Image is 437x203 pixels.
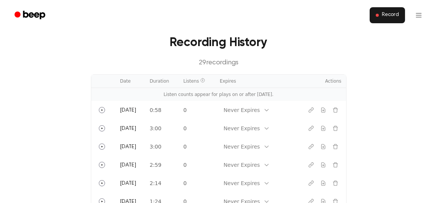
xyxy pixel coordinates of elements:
td: Listen counts appear for plays on or after [DATE]. [91,88,346,101]
span: [DATE] [120,144,136,150]
button: Download recording [317,141,329,153]
td: 0 [179,101,215,119]
th: Actions [285,75,346,88]
span: Record [382,12,399,19]
button: Play [96,104,108,116]
button: Delete recording [329,104,342,116]
button: Copy link [305,104,317,116]
td: 0 [179,156,215,174]
td: 0 [179,137,215,156]
h3: Recording History [103,34,334,52]
button: Download recording [317,177,329,189]
button: Play [96,141,108,153]
button: Play [96,122,108,134]
th: Expires [215,75,285,88]
div: Never Expires [224,125,260,133]
p: 29 recording s [103,58,334,68]
td: 0 [179,174,215,192]
span: Listen count reflects other listeners and records at most one play per listener per hour. It excl... [200,78,205,83]
div: Never Expires [224,179,260,187]
a: Beep [9,8,52,23]
button: Open menu [410,6,428,24]
button: Download recording [317,159,329,171]
td: 2:59 [145,156,179,174]
th: Duration [145,75,179,88]
button: Record [370,7,405,23]
th: Listens [179,75,215,88]
td: 0 [179,119,215,137]
button: Copy link [305,122,317,134]
button: Copy link [305,141,317,153]
td: 3:00 [145,119,179,137]
button: Download recording [317,122,329,134]
span: [DATE] [120,163,136,168]
span: [DATE] [120,181,136,186]
button: Copy link [305,177,317,189]
button: Copy link [305,159,317,171]
th: Date [116,75,145,88]
button: Delete recording [329,141,342,153]
div: Never Expires [224,161,260,169]
span: [DATE] [120,108,136,113]
button: Download recording [317,104,329,116]
td: 2:14 [145,174,179,192]
button: Play [96,159,108,171]
button: Play [96,177,108,189]
button: Delete recording [329,177,342,189]
span: [DATE] [120,126,136,131]
td: 3:00 [145,137,179,156]
div: Never Expires [224,106,260,114]
td: 0:58 [145,101,179,119]
div: Never Expires [224,143,260,151]
button: Delete recording [329,122,342,134]
button: Delete recording [329,159,342,171]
